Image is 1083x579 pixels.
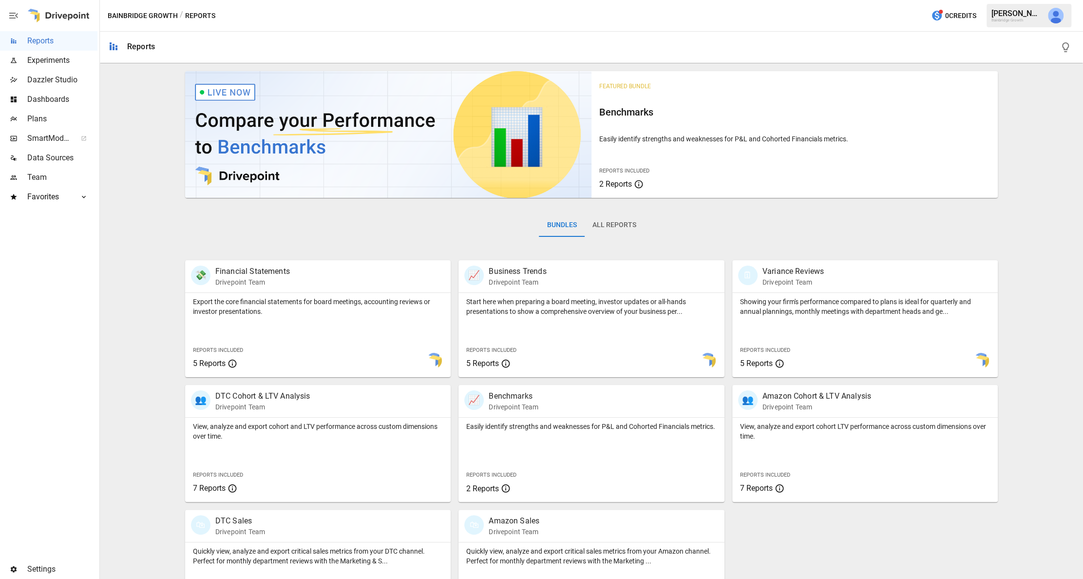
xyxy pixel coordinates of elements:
span: 2 Reports [466,484,499,493]
span: 7 Reports [193,483,226,493]
span: 2 Reports [599,179,632,189]
img: video thumbnail [185,71,591,198]
div: 👥 [738,390,758,410]
p: Drivepoint Team [489,527,539,537]
p: DTC Sales [215,515,265,527]
div: / [180,10,183,22]
span: 5 Reports [740,359,773,368]
img: smart model [700,353,716,368]
h6: Benchmarks [599,104,990,120]
p: Quickly view, analyze and export critical sales metrics from your DTC channel. Perfect for monthl... [193,546,443,566]
span: 0 Credits [945,10,976,22]
span: 5 Reports [466,359,499,368]
span: Plans [27,113,97,125]
div: Reports [127,42,155,51]
span: Reports Included [599,168,649,174]
p: Drivepoint Team [215,527,265,537]
p: Amazon Cohort & LTV Analysis [762,390,871,402]
span: Reports Included [740,472,790,478]
div: 🛍 [464,515,484,535]
span: Reports Included [193,347,243,353]
p: Drivepoint Team [762,277,824,287]
img: smart model [426,353,442,368]
span: Experiments [27,55,97,66]
p: Quickly view, analyze and export critical sales metrics from your Amazon channel. Perfect for mon... [466,546,716,566]
span: Reports Included [466,472,516,478]
p: View, analyze and export cohort LTV performance across custom dimensions over time. [740,422,990,441]
button: All Reports [584,213,644,237]
span: Featured Bundle [599,83,651,90]
p: Financial Statements [215,266,290,277]
p: Easily identify strengths and weaknesses for P&L and Cohorted Financials metrics. [599,134,990,144]
span: Team [27,172,97,183]
button: Bundles [539,213,584,237]
p: Variance Reviews [762,266,824,277]
span: Dazzler Studio [27,74,97,86]
p: Easily identify strengths and weaknesses for P&L and Cohorted Financials metrics. [466,422,716,431]
span: Favorites [27,191,70,203]
p: DTC Cohort & LTV Analysis [215,390,310,402]
span: 7 Reports [740,483,773,493]
div: 🛍 [191,515,210,535]
p: Business Trends [489,266,546,277]
p: Amazon Sales [489,515,539,527]
p: Drivepoint Team [489,402,538,412]
span: Dashboards [27,94,97,105]
img: smart model [973,353,989,368]
div: 💸 [191,266,210,285]
div: 🗓 [738,266,758,285]
p: Drivepoint Team [215,277,290,287]
p: Drivepoint Team [762,402,871,412]
span: SmartModel [27,133,70,144]
span: Reports [27,35,97,47]
p: Benchmarks [489,390,538,402]
span: Settings [27,563,97,575]
div: 📈 [464,266,484,285]
span: Reports Included [740,347,790,353]
div: Bainbridge Growth [991,18,1042,22]
button: 0Credits [927,7,980,25]
span: Reports Included [466,347,516,353]
button: Derek Yimoyines [1042,2,1069,29]
span: Reports Included [193,472,243,478]
p: Showing your firm's performance compared to plans is ideal for quarterly and annual plannings, mo... [740,297,990,316]
div: 👥 [191,390,210,410]
div: 📈 [464,390,484,410]
p: Drivepoint Team [489,277,546,287]
img: Derek Yimoyines [1048,8,1064,23]
p: Start here when preparing a board meeting, investor updates or all-hands presentations to show a ... [466,297,716,316]
span: Data Sources [27,152,97,164]
span: ™ [70,131,76,143]
p: Drivepoint Team [215,402,310,412]
div: [PERSON_NAME] [991,9,1042,18]
p: View, analyze and export cohort and LTV performance across custom dimensions over time. [193,422,443,441]
p: Export the core financial statements for board meetings, accounting reviews or investor presentat... [193,297,443,316]
span: 5 Reports [193,359,226,368]
button: Bainbridge Growth [108,10,178,22]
